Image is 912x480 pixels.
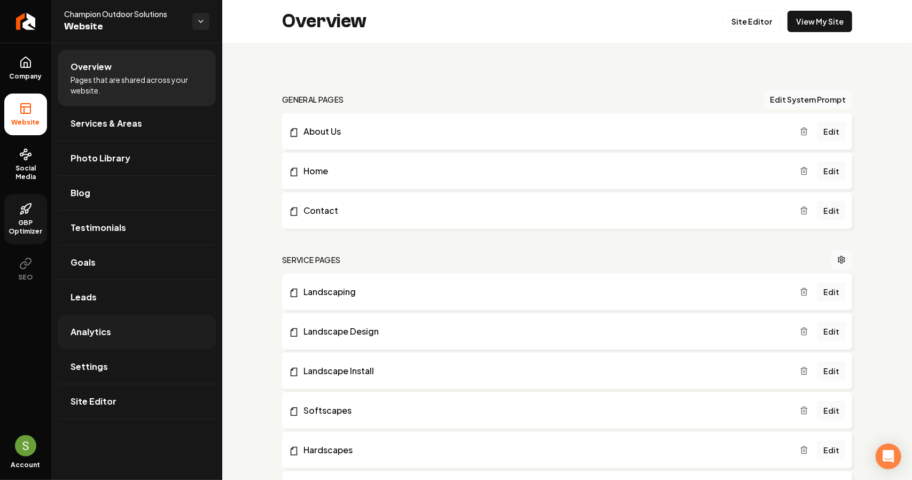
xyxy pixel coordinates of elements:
[289,125,800,138] a: About Us
[4,194,47,244] a: GBP Optimizer
[289,404,800,417] a: Softscapes
[763,90,852,109] button: Edit System Prompt
[289,165,800,177] a: Home
[817,122,846,141] a: Edit
[15,435,36,456] img: Sales Champion
[4,48,47,89] a: Company
[817,322,846,341] a: Edit
[817,201,846,220] a: Edit
[58,315,216,349] a: Analytics
[722,11,781,32] a: Site Editor
[289,444,800,456] a: Hardscapes
[282,11,367,32] h2: Overview
[4,249,47,290] button: SEO
[71,291,97,304] span: Leads
[4,140,47,190] a: Social Media
[11,461,41,469] span: Account
[71,221,126,234] span: Testimonials
[71,74,203,96] span: Pages that are shared across your website.
[71,152,130,165] span: Photo Library
[282,254,341,265] h2: Service Pages
[71,256,96,269] span: Goals
[58,350,216,384] a: Settings
[71,360,108,373] span: Settings
[817,361,846,381] a: Edit
[71,187,90,199] span: Blog
[4,219,47,236] span: GBP Optimizer
[5,72,46,81] span: Company
[16,13,36,30] img: Rebolt Logo
[64,9,184,19] span: Champion Outdoor Solutions
[817,440,846,460] a: Edit
[64,19,184,34] span: Website
[7,118,44,127] span: Website
[58,176,216,210] a: Blog
[4,164,47,181] span: Social Media
[788,11,852,32] a: View My Site
[289,325,800,338] a: Landscape Design
[71,60,112,73] span: Overview
[817,161,846,181] a: Edit
[14,273,37,282] span: SEO
[71,117,142,130] span: Services & Areas
[817,401,846,420] a: Edit
[289,285,800,298] a: Landscaping
[71,395,116,408] span: Site Editor
[289,204,800,217] a: Contact
[817,282,846,301] a: Edit
[282,94,344,105] h2: general pages
[58,245,216,280] a: Goals
[58,141,216,175] a: Photo Library
[876,444,901,469] div: Open Intercom Messenger
[58,106,216,141] a: Services & Areas
[58,211,216,245] a: Testimonials
[58,280,216,314] a: Leads
[71,326,111,338] span: Analytics
[289,365,800,377] a: Landscape Install
[15,435,36,456] button: Open user button
[58,384,216,419] a: Site Editor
